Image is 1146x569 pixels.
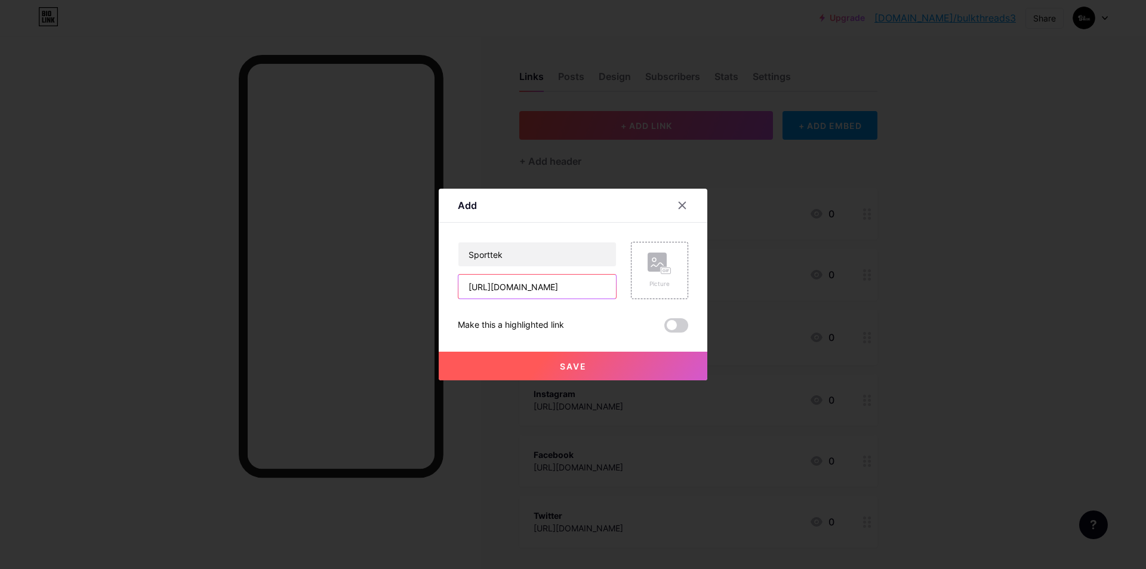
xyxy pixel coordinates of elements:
div: Picture [648,279,671,288]
input: Title [458,242,616,266]
div: Make this a highlighted link [458,318,564,333]
span: Save [560,361,587,371]
input: URL [458,275,616,299]
div: Add [458,198,477,213]
button: Save [439,352,707,380]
